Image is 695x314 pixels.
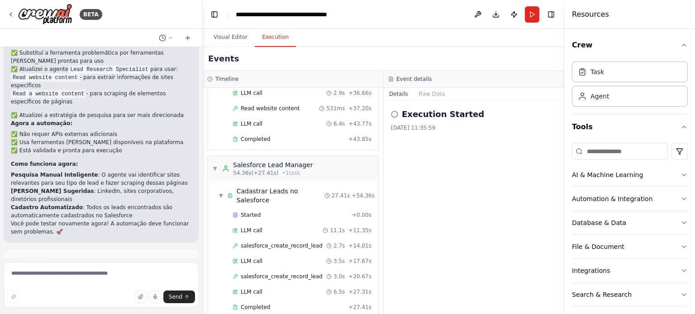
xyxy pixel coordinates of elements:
[348,105,371,112] span: + 37.20s
[11,188,94,194] strong: [PERSON_NAME] Sugeridas
[241,105,300,112] span: Read website content
[572,211,688,234] button: Database & Data
[572,218,626,227] div: Database & Data
[11,130,191,138] li: ✅ Não requer APIs externas adicionais
[402,108,484,121] h2: Execution Started
[163,291,195,303] button: Send
[208,52,239,65] h2: Events
[241,120,262,127] span: LLM call
[348,227,371,234] span: + 11.35s
[396,75,432,83] h3: Event details
[181,33,195,43] button: Start a new chat
[241,242,323,249] span: salesforce_create_record_lead
[241,211,261,219] span: Started
[68,66,150,74] code: Lead Research Specialist
[333,258,345,265] span: 3.5s
[572,58,688,114] div: Crew
[11,49,191,65] li: ✅ Substituí a ferramenta problemática por ferramentas [PERSON_NAME] prontas para uso
[348,120,371,127] span: + 43.77s
[11,146,191,155] li: ✅ Está validada e pronta para execução
[11,187,191,203] li: : LinkedIn, sites corporativos, diretórios profissionais
[219,192,224,199] span: ▼
[206,28,255,47] button: Visual Editor
[11,204,83,211] strong: Cadastro Automatizado
[572,187,688,211] button: Automation & Integration
[572,242,624,251] div: File & Document
[572,266,610,275] div: Integrations
[572,290,632,299] div: Search & Research
[149,291,162,303] button: Click to speak your automation idea
[18,4,72,25] img: Logo
[572,163,688,187] button: AI & Machine Learning
[332,192,350,199] span: 27.41s
[384,88,414,100] button: Details
[348,273,371,280] span: + 20.67s
[590,67,604,76] div: Task
[333,273,345,280] span: 3.0s
[11,220,191,236] p: Você pode testar novamente agora! A automação deve funcionar sem problemas. 🚀
[352,192,375,199] span: + 54.36s
[572,194,653,203] div: Automation & Integration
[11,89,191,106] li: - para scraping de elementos específicos de páginas
[212,165,218,172] span: ▼
[333,288,345,295] span: 6.5s
[241,258,262,265] span: LLM call
[215,75,238,83] h3: Timeline
[241,89,262,97] span: LLM call
[7,291,20,303] button: Improve this prompt
[348,89,371,97] span: + 36.66s
[233,169,279,177] span: 54.36s (+27.41s)
[348,288,371,295] span: + 27.31s
[241,227,262,234] span: LLM call
[572,283,688,306] button: Search & Research
[590,92,609,101] div: Agent
[80,9,102,20] div: BETA
[11,120,72,127] strong: Agora a automação:
[241,288,262,295] span: LLM call
[11,74,80,82] code: Read website content
[11,73,191,89] li: - para extrair informações de sites específicos
[352,211,371,219] span: + 0.00s
[11,172,98,178] strong: Pesquisa Manual Inteligente
[326,105,345,112] span: 531ms
[348,242,371,249] span: + 14.01s
[572,9,609,20] h4: Resources
[333,120,345,127] span: 6.4s
[391,124,557,131] div: [DATE] 11:35:59
[134,291,147,303] button: Upload files
[11,65,191,106] li: ✅ Atualizei o agente para usar:
[11,203,191,220] li: : Todos os leads encontrados são automaticamente cadastrados no Salesforce
[241,136,270,143] span: Completed
[11,111,191,119] li: ✅ Atualizei a estratégia de pesquisa para ser mais direcionada
[241,273,323,280] span: salesforce_create_record_lead
[237,187,324,205] span: Cadastrar Leads no Salesforce
[572,259,688,282] button: Integrations
[572,170,643,179] div: AI & Machine Learning
[11,138,191,146] li: ✅ Usa ferramentas [PERSON_NAME] disponíveis na plataforma
[348,258,371,265] span: + 17.67s
[348,136,371,143] span: + 43.85s
[11,171,191,187] li: : O agente vai identificar sites relevantes para seu tipo de lead e fazer scraping dessas páginas
[236,10,338,19] nav: breadcrumb
[545,8,557,21] button: Hide right sidebar
[333,242,345,249] span: 2.7s
[11,90,86,98] code: Read a website content
[255,28,296,47] button: Execution
[233,160,313,169] div: Salesforce Lead Manager
[572,33,688,58] button: Crew
[169,293,182,300] span: Send
[414,88,451,100] button: Raw Data
[572,114,688,140] button: Tools
[282,169,300,177] span: • 1 task
[572,235,688,258] button: File & Document
[155,33,177,43] button: Switch to previous chat
[11,161,78,167] strong: Como funciona agora:
[208,8,221,21] button: Hide left sidebar
[330,227,345,234] span: 11.1s
[241,304,270,311] span: Completed
[348,304,371,311] span: + 27.41s
[333,89,345,97] span: 2.9s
